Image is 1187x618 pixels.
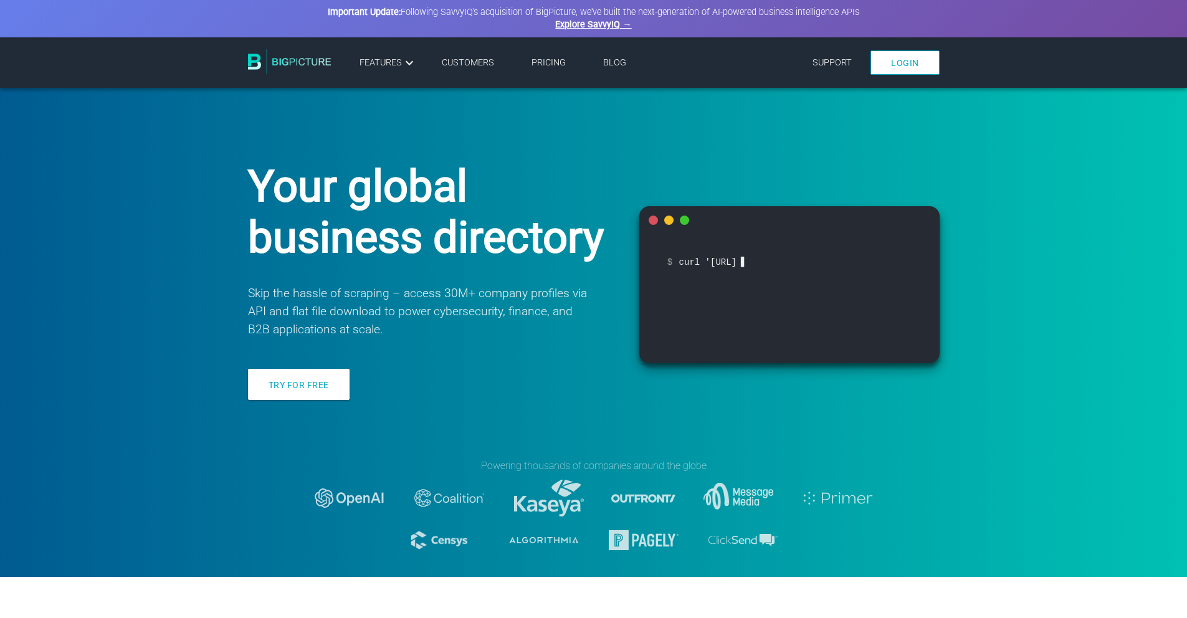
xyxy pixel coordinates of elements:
[360,55,417,70] a: Features
[248,49,331,74] img: BigPicture.io
[248,161,608,263] h1: Your global business directory
[609,463,679,533] img: logo-outfront.svg
[667,253,912,271] span: curl '[URL]
[315,488,384,507] img: logo-openai.svg
[248,285,589,338] p: Skip the hassle of scraping – access 30M+ company profiles via API and flat file download to powe...
[248,369,350,400] a: Try for free
[509,537,579,543] img: logo-algorithmia.svg
[414,489,484,507] img: logo-coalition-2.svg
[708,534,778,546] img: logo-clicksend.svg
[609,530,679,550] img: logo-pagely.svg
[514,480,584,516] img: logo-kaseya.svg
[803,492,873,505] img: logo-primer.svg
[870,50,940,75] a: Login
[703,483,773,513] img: message-media.svg
[409,528,479,552] img: logo-censys.svg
